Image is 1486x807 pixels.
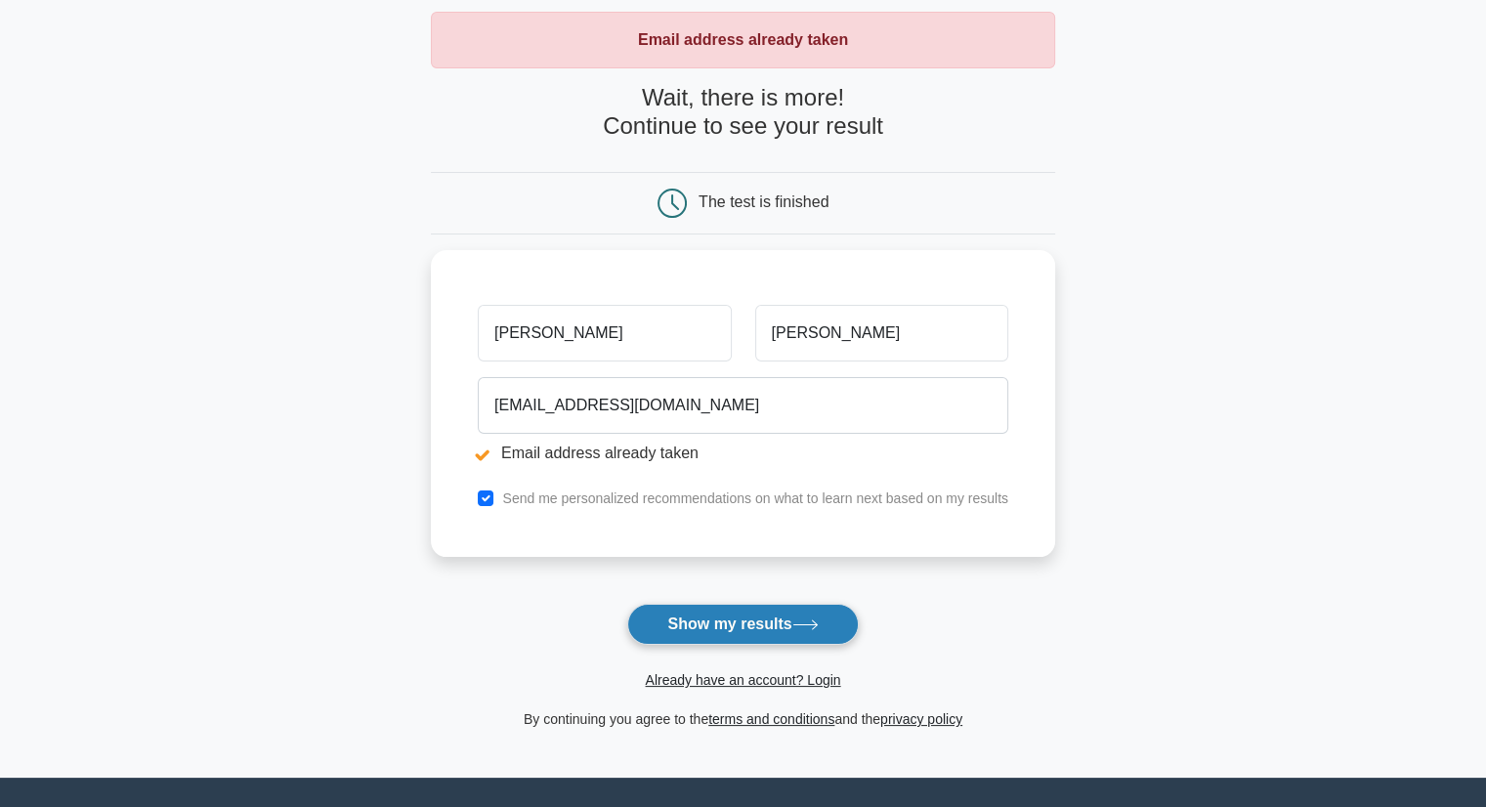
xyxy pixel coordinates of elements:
[419,707,1067,731] div: By continuing you agree to the and the
[880,711,962,727] a: privacy policy
[478,305,731,361] input: First name
[627,604,858,645] button: Show my results
[431,84,1055,141] h4: Wait, there is more! Continue to see your result
[478,377,1008,434] input: Email
[638,31,848,48] strong: Email address already taken
[478,442,1008,465] li: Email address already taken
[755,305,1008,361] input: Last name
[645,672,840,688] a: Already have an account? Login
[699,193,828,210] div: The test is finished
[708,711,834,727] a: terms and conditions
[502,490,1008,506] label: Send me personalized recommendations on what to learn next based on my results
